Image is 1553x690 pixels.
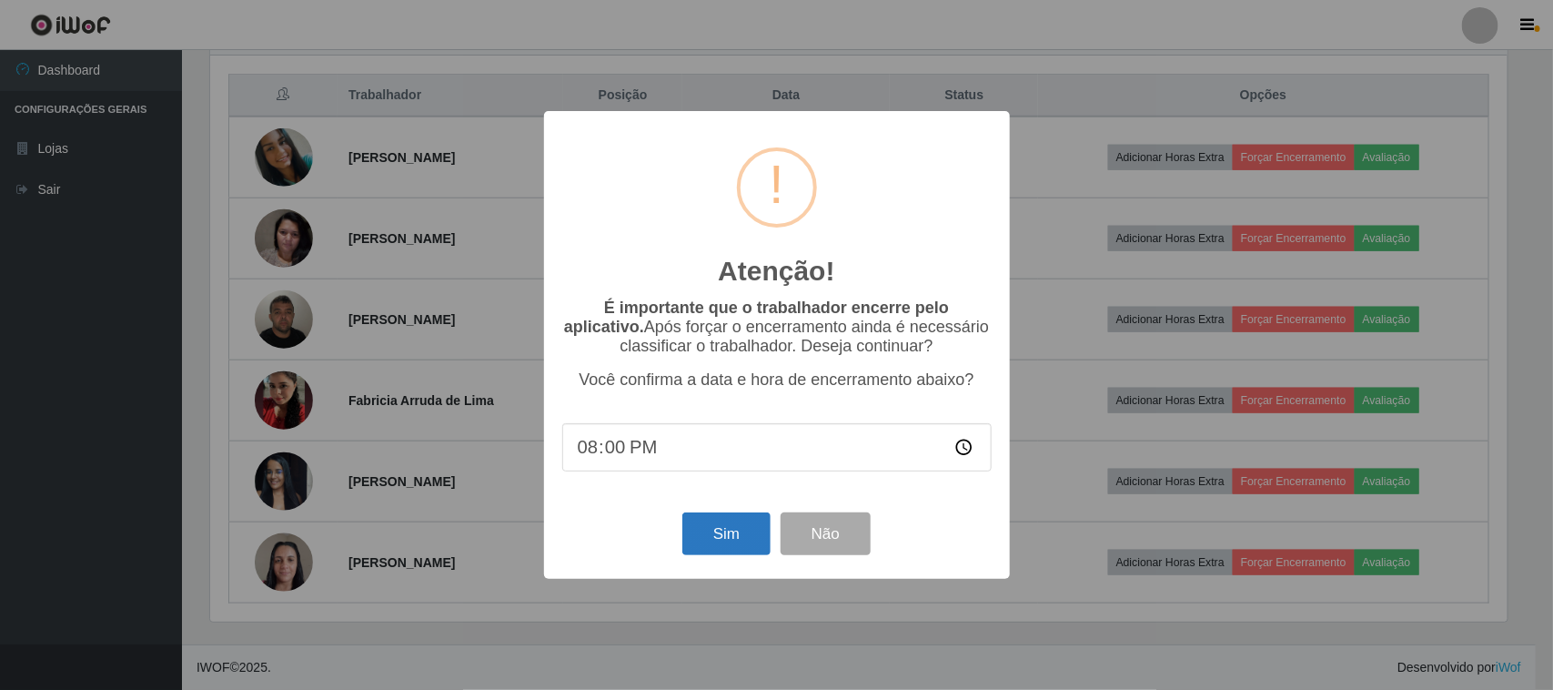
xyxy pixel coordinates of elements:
[562,370,992,390] p: Você confirma a data e hora de encerramento abaixo?
[682,512,771,555] button: Sim
[564,299,949,336] b: É importante que o trabalhador encerre pelo aplicativo.
[718,255,834,288] h2: Atenção!
[781,512,871,555] button: Não
[562,299,992,356] p: Após forçar o encerramento ainda é necessário classificar o trabalhador. Deseja continuar?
